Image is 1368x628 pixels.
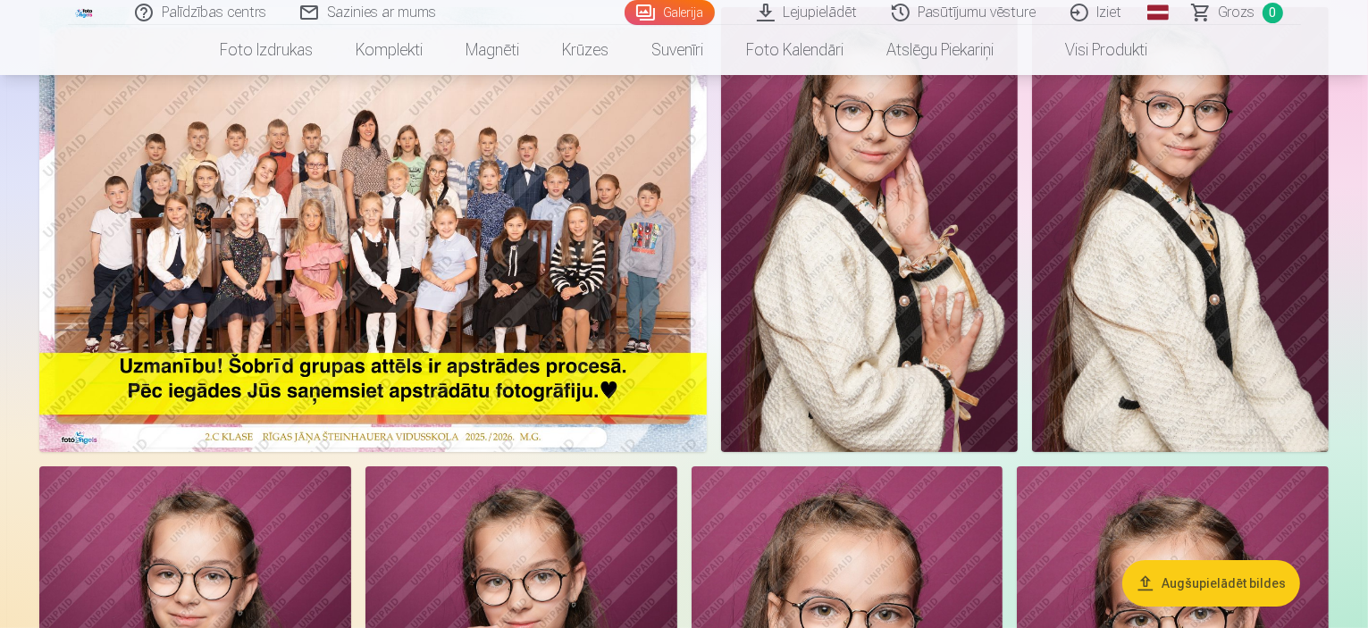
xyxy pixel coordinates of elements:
a: Atslēgu piekariņi [866,25,1016,75]
span: 0 [1263,3,1283,23]
a: Visi produkti [1016,25,1170,75]
button: Augšupielādēt bildes [1122,560,1300,607]
a: Magnēti [445,25,541,75]
a: Krūzes [541,25,631,75]
img: /fa1 [75,7,95,18]
span: Grozs [1219,2,1255,23]
a: Komplekti [335,25,445,75]
a: Foto kalendāri [726,25,866,75]
a: Suvenīri [631,25,726,75]
a: Foto izdrukas [199,25,335,75]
